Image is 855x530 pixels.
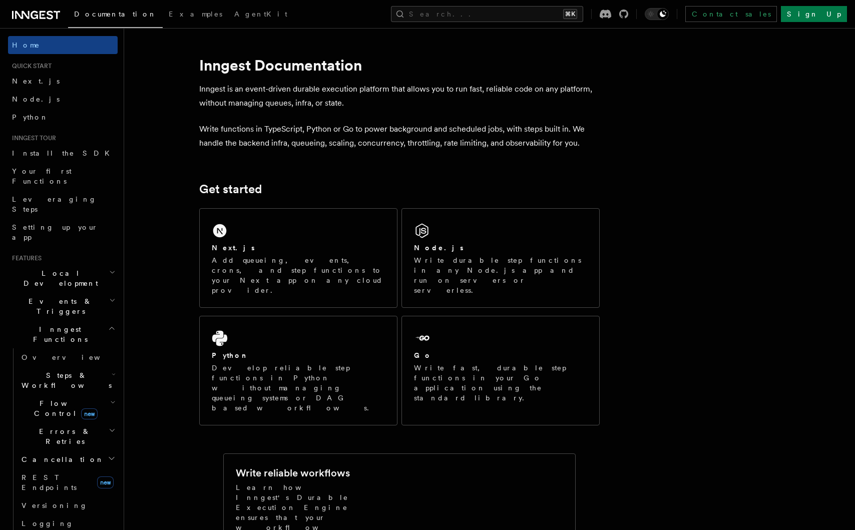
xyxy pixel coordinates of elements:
[401,208,600,308] a: Node.jsWrite durable step functions in any Node.js app and run on servers or serverless.
[234,10,287,18] span: AgentKit
[391,6,583,22] button: Search...⌘K
[8,144,118,162] a: Install the SDK
[18,370,112,390] span: Steps & Workflows
[212,363,385,413] p: Develop reliable step functions in Python without managing queueing systems or DAG based workflows.
[22,519,74,527] span: Logging
[18,366,118,394] button: Steps & Workflows
[199,208,397,308] a: Next.jsAdd queueing, events, crons, and step functions to your Next app on any cloud provider.
[414,255,587,295] p: Write durable step functions in any Node.js app and run on servers or serverless.
[414,363,587,403] p: Write fast, durable step functions in your Go application using the standard library.
[236,466,350,480] h2: Write reliable workflows
[12,113,49,121] span: Python
[401,316,600,425] a: GoWrite fast, durable step functions in your Go application using the standard library.
[8,320,118,348] button: Inngest Functions
[68,3,163,28] a: Documentation
[8,108,118,126] a: Python
[8,72,118,90] a: Next.js
[212,243,255,253] h2: Next.js
[18,450,118,468] button: Cancellation
[8,254,42,262] span: Features
[12,77,60,85] span: Next.js
[18,348,118,366] a: Overview
[685,6,777,22] a: Contact sales
[414,350,432,360] h2: Go
[8,268,109,288] span: Local Development
[8,90,118,108] a: Node.js
[12,95,60,103] span: Node.js
[8,190,118,218] a: Leveraging Steps
[81,408,98,419] span: new
[18,496,118,514] a: Versioning
[8,36,118,54] a: Home
[12,40,40,50] span: Home
[8,62,52,70] span: Quick start
[199,182,262,196] a: Get started
[22,353,125,361] span: Overview
[169,10,222,18] span: Examples
[8,324,108,344] span: Inngest Functions
[74,10,157,18] span: Documentation
[18,394,118,422] button: Flow Controlnew
[8,292,118,320] button: Events & Triggers
[12,167,72,185] span: Your first Functions
[199,316,397,425] a: PythonDevelop reliable step functions in Python without managing queueing systems or DAG based wo...
[97,476,114,488] span: new
[645,8,669,20] button: Toggle dark mode
[12,195,97,213] span: Leveraging Steps
[8,264,118,292] button: Local Development
[18,454,104,464] span: Cancellation
[212,350,249,360] h2: Python
[18,398,110,418] span: Flow Control
[414,243,464,253] h2: Node.js
[781,6,847,22] a: Sign Up
[12,149,116,157] span: Install the SDK
[8,296,109,316] span: Events & Triggers
[228,3,293,27] a: AgentKit
[563,9,577,19] kbd: ⌘K
[8,162,118,190] a: Your first Functions
[199,82,600,110] p: Inngest is an event-driven durable execution platform that allows you to run fast, reliable code ...
[12,223,98,241] span: Setting up your app
[199,122,600,150] p: Write functions in TypeScript, Python or Go to power background and scheduled jobs, with steps bu...
[18,422,118,450] button: Errors & Retries
[8,218,118,246] a: Setting up your app
[199,56,600,74] h1: Inngest Documentation
[18,468,118,496] a: REST Endpointsnew
[163,3,228,27] a: Examples
[212,255,385,295] p: Add queueing, events, crons, and step functions to your Next app on any cloud provider.
[18,426,109,446] span: Errors & Retries
[8,134,56,142] span: Inngest tour
[22,501,88,509] span: Versioning
[22,473,77,491] span: REST Endpoints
